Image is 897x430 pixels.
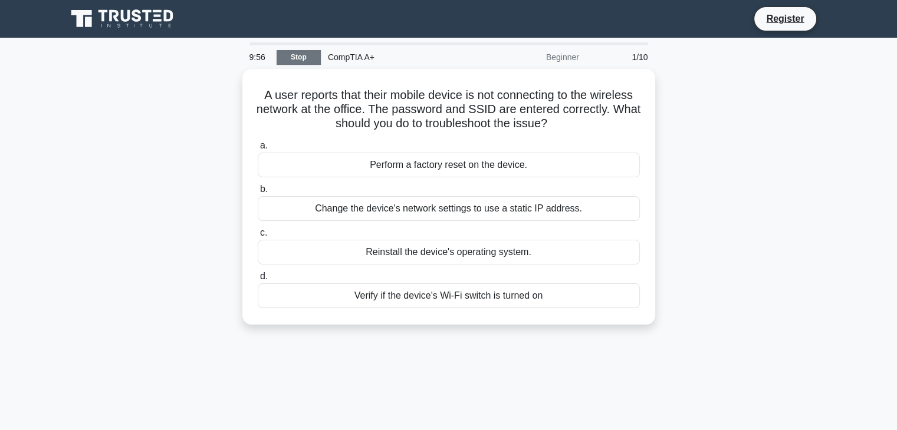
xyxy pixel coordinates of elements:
[258,240,640,264] div: Reinstall the device's operating system.
[258,283,640,308] div: Verify if the device's Wi-Fi switch is turned on
[260,184,268,194] span: b.
[242,45,277,69] div: 9:56
[258,196,640,221] div: Change the device's network settings to use a static IP address.
[260,271,268,281] span: d.
[260,140,268,150] span: a.
[277,50,321,65] a: Stop
[258,153,640,177] div: Perform a factory reset on the device.
[257,88,641,131] h5: A user reports that their mobile device is not connecting to the wireless network at the office. ...
[759,11,811,26] a: Register
[321,45,483,69] div: CompTIA A+
[483,45,586,69] div: Beginner
[586,45,655,69] div: 1/10
[260,227,267,237] span: c.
